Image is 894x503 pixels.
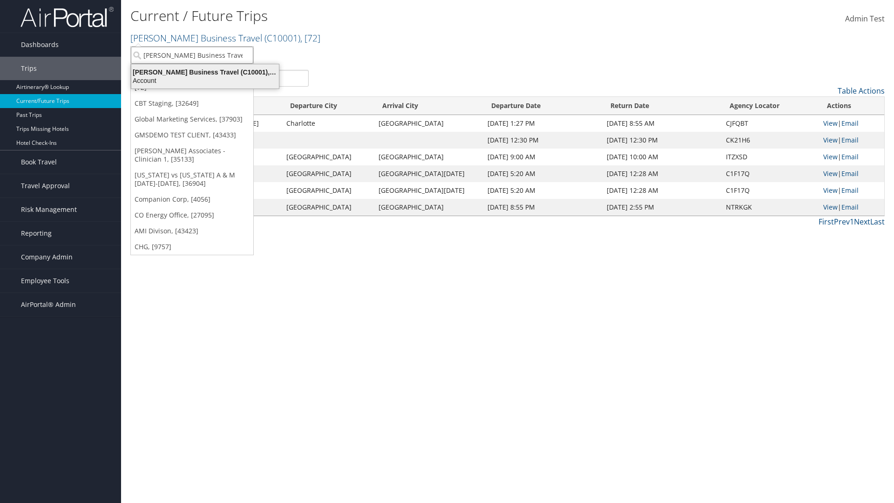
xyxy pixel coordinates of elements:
th: Arrival City: activate to sort column ascending [374,97,482,115]
a: GMSDEMO TEST CLIENT, [43433] [131,127,253,143]
span: Admin Test [845,14,885,24]
td: | [819,115,884,132]
a: Email [841,169,859,178]
a: AMI Divison, [43423] [131,223,253,239]
a: Admin Test [845,5,885,34]
a: 1 [850,217,854,227]
a: View [823,136,838,144]
td: [GEOGRAPHIC_DATA][DATE] [374,165,482,182]
a: Global Marketing Services, [37903] [131,111,253,127]
h1: Current / Future Trips [130,6,633,26]
td: C1F17Q [721,165,819,182]
td: | [819,165,884,182]
span: Dashboards [21,33,59,56]
td: [DATE] 8:55 PM [483,199,602,216]
td: CJFQBT [721,115,819,132]
img: airportal-logo.png [20,6,114,28]
td: | [819,149,884,165]
a: View [823,186,838,195]
a: Prev [834,217,850,227]
td: | [819,182,884,199]
span: Travel Approval [21,174,70,197]
a: CBT Staging, [32649] [131,95,253,111]
td: [DATE] 8:55 AM [602,115,721,132]
td: [DATE] 1:27 PM [483,115,602,132]
td: NTRKGK [721,199,819,216]
input: Search Accounts [131,47,253,64]
td: [DATE] 12:28 AM [602,182,721,199]
th: Return Date: activate to sort column ascending [602,97,721,115]
th: Agency Locator: activate to sort column ascending [721,97,819,115]
a: View [823,152,838,161]
td: | [819,132,884,149]
span: ( C10001 ) [264,32,300,44]
a: Companion Corp, [4056] [131,191,253,207]
a: View [823,203,838,211]
td: [GEOGRAPHIC_DATA] [282,149,374,165]
td: [DATE] 2:55 PM [602,199,721,216]
a: Email [841,186,859,195]
a: [PERSON_NAME] Business Travel [130,32,320,44]
a: View [823,169,838,178]
a: First [819,217,834,227]
td: [GEOGRAPHIC_DATA][DATE] [374,182,482,199]
td: CK21H6 [721,132,819,149]
td: [DATE] 9:00 AM [483,149,602,165]
th: Actions [819,97,884,115]
a: View [823,119,838,128]
a: Email [841,119,859,128]
span: Company Admin [21,245,73,269]
td: [GEOGRAPHIC_DATA] [282,182,374,199]
td: [GEOGRAPHIC_DATA] [374,199,482,216]
span: Risk Management [21,198,77,221]
td: Charlotte [282,115,374,132]
a: [PERSON_NAME] Associates - Clinician 1, [35133] [131,143,253,167]
td: [DATE] 12:28 AM [602,165,721,182]
div: Account [126,76,284,85]
td: C1F17Q [721,182,819,199]
span: AirPortal® Admin [21,293,76,316]
a: CHG, [9757] [131,239,253,255]
td: [DATE] 12:30 PM [483,132,602,149]
th: Departure Date: activate to sort column descending [483,97,602,115]
span: Reporting [21,222,52,245]
span: Employee Tools [21,269,69,292]
td: ITZXSD [721,149,819,165]
span: , [ 72 ] [300,32,320,44]
a: Next [854,217,870,227]
td: [DATE] 5:20 AM [483,182,602,199]
td: [GEOGRAPHIC_DATA] [282,165,374,182]
div: [PERSON_NAME] Business Travel (C10001), [72] [126,68,284,76]
span: Book Travel [21,150,57,174]
span: Trips [21,57,37,80]
td: [DATE] 10:00 AM [602,149,721,165]
td: | [819,199,884,216]
a: Email [841,136,859,144]
a: Table Actions [838,86,885,96]
td: [GEOGRAPHIC_DATA] [282,199,374,216]
td: [GEOGRAPHIC_DATA] [374,149,482,165]
a: Email [841,152,859,161]
a: Last [870,217,885,227]
p: Filter: [130,49,633,61]
th: Departure City: activate to sort column ascending [282,97,374,115]
td: [GEOGRAPHIC_DATA] [374,115,482,132]
td: [DATE] 12:30 PM [602,132,721,149]
a: Email [841,203,859,211]
a: CO Energy Office, [27095] [131,207,253,223]
td: [DATE] 5:20 AM [483,165,602,182]
a: [US_STATE] vs [US_STATE] A & M [DATE]-[DATE], [36904] [131,167,253,191]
